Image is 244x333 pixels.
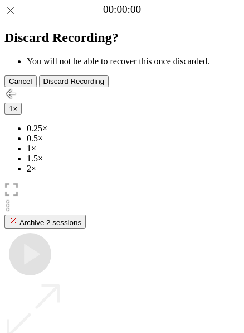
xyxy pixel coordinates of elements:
li: 0.5× [27,134,240,144]
li: 1.5× [27,154,240,164]
li: You will not be able to recover this once discarded. [27,56,240,66]
button: Archive 2 sessions [4,215,86,229]
span: 1 [9,104,13,113]
a: 00:00:00 [103,3,141,16]
div: Archive 2 sessions [9,216,81,227]
li: 0.25× [27,123,240,134]
button: Cancel [4,75,37,87]
li: 2× [27,164,240,174]
h2: Discard Recording? [4,30,240,45]
button: Discard Recording [39,75,109,87]
button: 1× [4,103,22,115]
li: 1× [27,144,240,154]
